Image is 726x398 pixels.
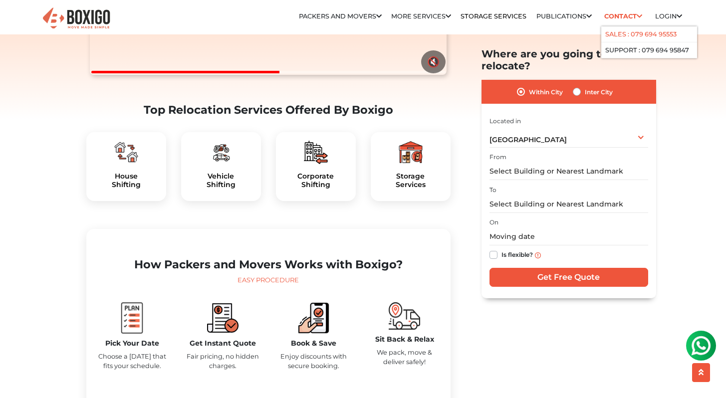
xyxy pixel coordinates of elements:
label: To [489,185,496,194]
a: More services [391,12,451,20]
input: Moving date [489,228,648,245]
h5: Get Instant Quote [185,339,261,348]
label: On [489,218,498,227]
p: Choose a [DATE] that fits your schedule. [94,352,170,371]
h5: Corporate Shifting [284,172,348,189]
a: Sales : 079 694 95553 [605,30,677,38]
h5: Storage Services [379,172,443,189]
a: Login [655,12,682,20]
img: boxigo_packers_and_movers_plan [399,140,423,164]
div: Easy Procedure [94,275,443,285]
p: Fair pricing, no hidden charges. [185,352,261,371]
img: boxigo_packers_and_movers_plan [304,140,328,164]
img: boxigo_packers_and_movers_compare [207,302,239,334]
h5: Vehicle Shifting [189,172,253,189]
img: boxigo_packers_and_movers_move [389,302,420,330]
a: StorageServices [379,172,443,189]
button: scroll up [692,363,710,382]
a: Storage Services [461,12,526,20]
img: info [535,252,541,258]
h5: Sit Back & Relax [367,335,443,344]
p: We pack, move & deliver safely! [367,348,443,367]
h2: How Packers and Movers Works with Boxigo? [94,258,443,271]
h5: House Shifting [94,172,158,189]
h2: Top Relocation Services Offered By Boxigo [86,103,451,117]
a: VehicleShifting [189,172,253,189]
img: boxigo_packers_and_movers_plan [116,302,148,334]
input: Select Building or Nearest Landmark [489,195,648,212]
label: Within City [529,86,563,98]
h5: Pick Your Date [94,339,170,348]
label: From [489,153,506,162]
button: 🔇 [421,50,446,73]
img: Boxigo [41,6,111,31]
a: Contact [601,8,646,24]
img: boxigo_packers_and_movers_book [298,302,329,334]
p: Enjoy discounts with secure booking. [276,352,352,371]
h5: Book & Save [276,339,352,348]
a: Publications [536,12,592,20]
img: whatsapp-icon.svg [10,10,30,30]
label: Located in [489,116,521,125]
a: HouseShifting [94,172,158,189]
input: Select Building or Nearest Landmark [489,163,648,180]
h2: Where are you going to relocate? [482,48,656,72]
a: Packers and Movers [299,12,382,20]
img: boxigo_packers_and_movers_plan [114,140,138,164]
img: boxigo_packers_and_movers_plan [209,140,233,164]
a: CorporateShifting [284,172,348,189]
input: Get Free Quote [489,268,648,287]
label: Inter City [585,86,613,98]
a: Support : 079 694 95847 [605,46,689,54]
span: [GEOGRAPHIC_DATA] [489,135,567,144]
label: Is flexible? [501,249,533,259]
